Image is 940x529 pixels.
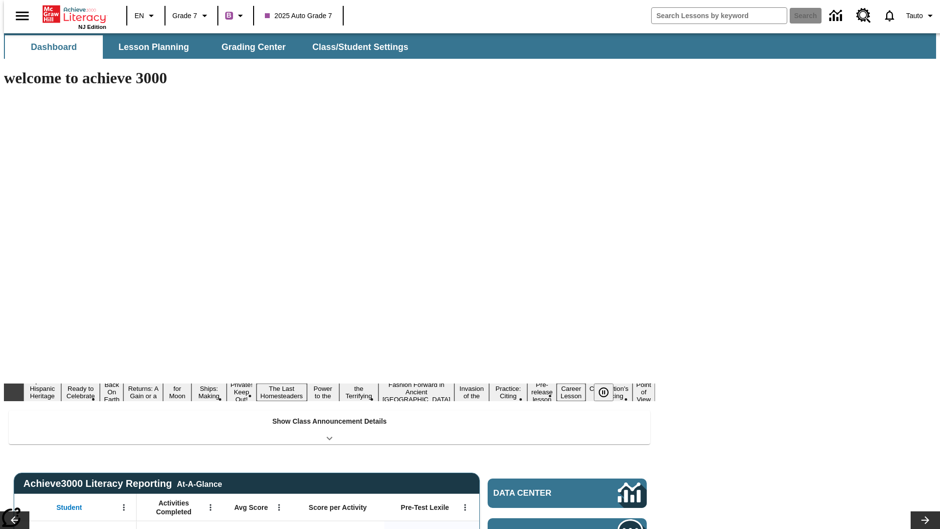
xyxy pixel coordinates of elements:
button: Open Menu [117,500,131,515]
button: Grading Center [205,35,303,59]
button: Slide 16 The Constitution's Balancing Act [586,376,633,409]
span: Grading Center [221,42,285,53]
span: EN [135,11,144,21]
a: Data Center [488,479,647,508]
button: Open Menu [203,500,218,515]
button: Slide 9 Solar Power to the People [307,376,339,409]
button: Slide 2 Get Ready to Celebrate Juneteenth! [61,376,100,409]
button: Slide 3 Back On Earth [100,380,123,405]
button: Language: EN, Select a language [130,7,162,24]
div: SubNavbar [4,33,936,59]
span: Data Center [493,488,585,498]
span: Score per Activity [309,503,367,512]
p: Show Class Announcement Details [272,416,387,427]
button: Slide 11 Fashion Forward in Ancient Rome [378,380,454,405]
button: Slide 12 The Invasion of the Free CD [454,376,489,409]
button: Slide 6 Cruise Ships: Making Waves [191,376,227,409]
div: Pause [594,384,623,401]
span: Dashboard [31,42,77,53]
button: Open side menu [8,1,37,30]
button: Slide 1 ¡Viva Hispanic Heritage Month! [23,376,61,409]
button: Slide 5 Time for Moon Rules? [163,376,191,409]
button: Profile/Settings [902,7,940,24]
a: Notifications [877,3,902,28]
a: Resource Center, Will open in new tab [850,2,877,29]
button: Slide 7 Private! Keep Out! [227,380,257,405]
button: Dashboard [5,35,103,59]
button: Slide 8 The Last Homesteaders [257,384,307,401]
button: Slide 4 Free Returns: A Gain or a Drain? [123,376,163,409]
span: Class/Student Settings [312,42,408,53]
button: Boost Class color is purple. Change class color [221,7,250,24]
span: Lesson Planning [118,42,189,53]
span: Pre-Test Lexile [401,503,449,512]
div: Show Class Announcement Details [9,410,650,444]
span: Grade 7 [172,11,197,21]
button: Pause [594,384,613,401]
a: Data Center [823,2,850,29]
button: Class/Student Settings [305,35,416,59]
div: SubNavbar [4,35,417,59]
button: Slide 10 Attack of the Terrifying Tomatoes [339,376,379,409]
input: search field [652,8,787,24]
span: B [227,9,232,22]
span: Achieve3000 Literacy Reporting [23,478,222,489]
button: Open Menu [458,500,472,515]
button: Grade: Grade 7, Select a grade [168,7,214,24]
h1: welcome to achieve 3000 [4,69,655,87]
div: At-A-Glance [177,478,222,489]
span: Avg Score [234,503,268,512]
button: Slide 14 Pre-release lesson [527,380,557,405]
span: Tauto [906,11,923,21]
button: Lesson Planning [105,35,203,59]
span: NJ Edition [78,24,106,30]
span: Activities Completed [141,499,206,516]
span: 2025 Auto Grade 7 [265,11,332,21]
button: Open Menu [272,500,286,515]
span: Student [56,503,82,512]
a: Home [43,4,106,24]
button: Slide 17 Point of View [633,380,655,405]
button: Slide 13 Mixed Practice: Citing Evidence [489,376,528,409]
div: Home [43,3,106,30]
button: Lesson carousel, Next [911,511,940,529]
button: Slide 15 Career Lesson [557,384,586,401]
